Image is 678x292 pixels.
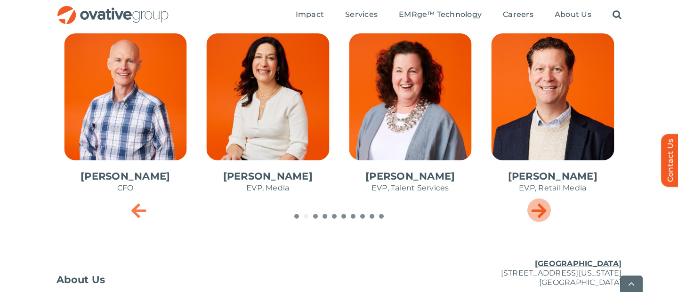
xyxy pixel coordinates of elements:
div: 2 / 10 [56,26,194,210]
span: Go to slide 4 [323,214,327,219]
span: Go to slide 5 [332,214,337,219]
a: Careers [503,10,533,20]
a: About Us [56,275,245,284]
div: 4 / 10 [341,26,479,210]
span: Go to slide 3 [313,214,318,219]
span: About Us [555,10,591,19]
a: Services [345,10,378,20]
a: OG_Full_horizontal_RGB [56,5,169,14]
a: About Us [555,10,591,20]
a: EMRge™ Technology [399,10,482,20]
span: Go to slide 7 [351,214,355,219]
u: [GEOGRAPHIC_DATA] [535,259,621,268]
span: Services [345,10,378,19]
span: Go to slide 8 [360,214,365,219]
span: Careers [503,10,533,19]
div: Previous slide [127,198,151,222]
span: Go to slide 6 [341,214,346,219]
span: About Us [56,275,105,284]
div: 3 / 10 [199,26,337,210]
span: Impact [296,10,324,19]
span: Go to slide 1 [294,214,299,219]
div: Next slide [527,198,551,222]
span: Go to slide 2 [304,214,308,219]
div: 5 / 10 [484,26,622,210]
span: Go to slide 10 [379,214,384,219]
a: Impact [296,10,324,20]
span: Go to slide 9 [370,214,374,219]
a: Search [613,10,621,20]
p: [STREET_ADDRESS][US_STATE] [GEOGRAPHIC_DATA] [433,259,621,287]
span: EMRge™ Technology [399,10,482,19]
